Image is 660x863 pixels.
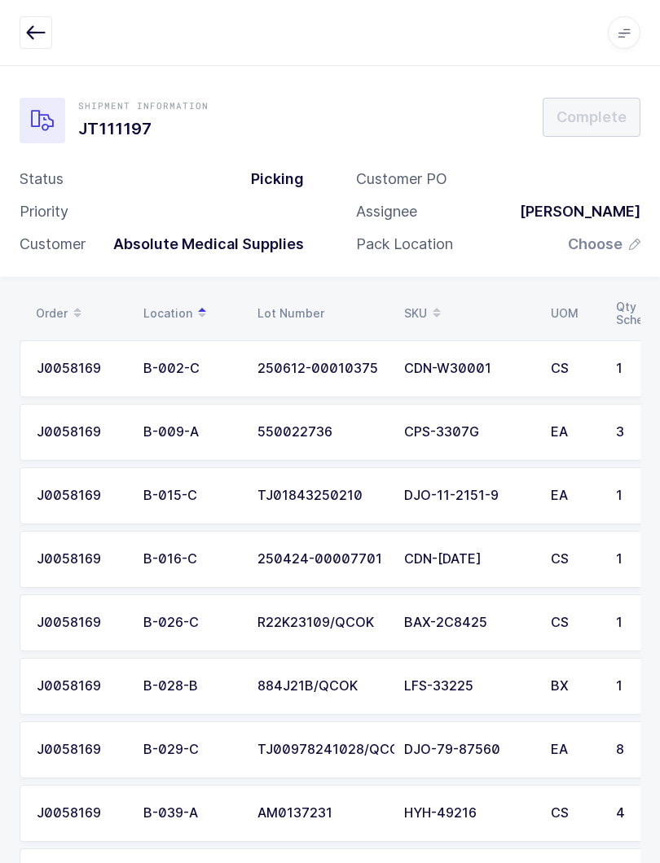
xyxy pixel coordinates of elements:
[551,552,596,567] div: CS
[404,488,531,503] div: DJO-11-2151-9
[143,552,238,567] div: B-016-C
[36,300,124,327] div: Order
[37,679,124,694] div: J0058169
[143,300,238,327] div: Location
[257,552,385,567] div: 250424-00007701
[551,615,596,630] div: CS
[37,615,124,630] div: J0058169
[143,425,238,440] div: B-009-A
[356,234,453,254] div: Pack Location
[37,488,124,503] div: J0058169
[551,743,596,757] div: EA
[568,234,640,254] button: Choose
[551,425,596,440] div: EA
[551,806,596,821] div: CS
[37,806,124,821] div: J0058169
[557,107,627,127] span: Complete
[551,307,596,320] div: UOM
[257,425,385,440] div: 550022736
[543,98,640,137] button: Complete
[404,425,531,440] div: CPS-3307G
[78,99,209,112] div: Shipment Information
[356,202,417,221] div: Assignee
[404,552,531,567] div: CDN-[DATE]
[257,679,385,694] div: 884J21B/QCOK
[143,615,238,630] div: B-026-C
[143,361,238,376] div: B-002-C
[404,300,531,327] div: SKU
[37,552,124,567] div: J0058169
[20,234,86,254] div: Customer
[551,488,596,503] div: EA
[257,615,385,630] div: R22K23109/QCOK
[257,806,385,821] div: AM0137231
[404,679,531,694] div: LFS-33225
[568,234,623,254] span: Choose
[143,806,238,821] div: B-039-A
[100,234,304,254] div: Absolute Medical Supplies
[404,615,531,630] div: BAX-2C8425
[257,488,385,503] div: TJ01843250210
[404,361,531,376] div: CDN-W30001
[257,743,385,757] div: TJ00978241028/QCOK
[37,425,124,440] div: J0058169
[143,488,238,503] div: B-015-C
[404,806,531,821] div: HYH-49216
[143,743,238,757] div: B-029-C
[78,116,209,142] h1: JT111197
[37,743,124,757] div: J0058169
[257,307,385,320] div: Lot Number
[20,202,68,221] div: Priority
[507,202,640,221] div: [PERSON_NAME]
[143,679,238,694] div: B-028-B
[551,361,596,376] div: CS
[20,169,64,189] div: Status
[238,169,304,189] div: Picking
[257,361,385,376] div: 250612-00010375
[37,361,124,376] div: J0058169
[404,743,531,757] div: DJO-79-87560
[356,169,447,189] div: Customer PO
[551,679,596,694] div: BX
